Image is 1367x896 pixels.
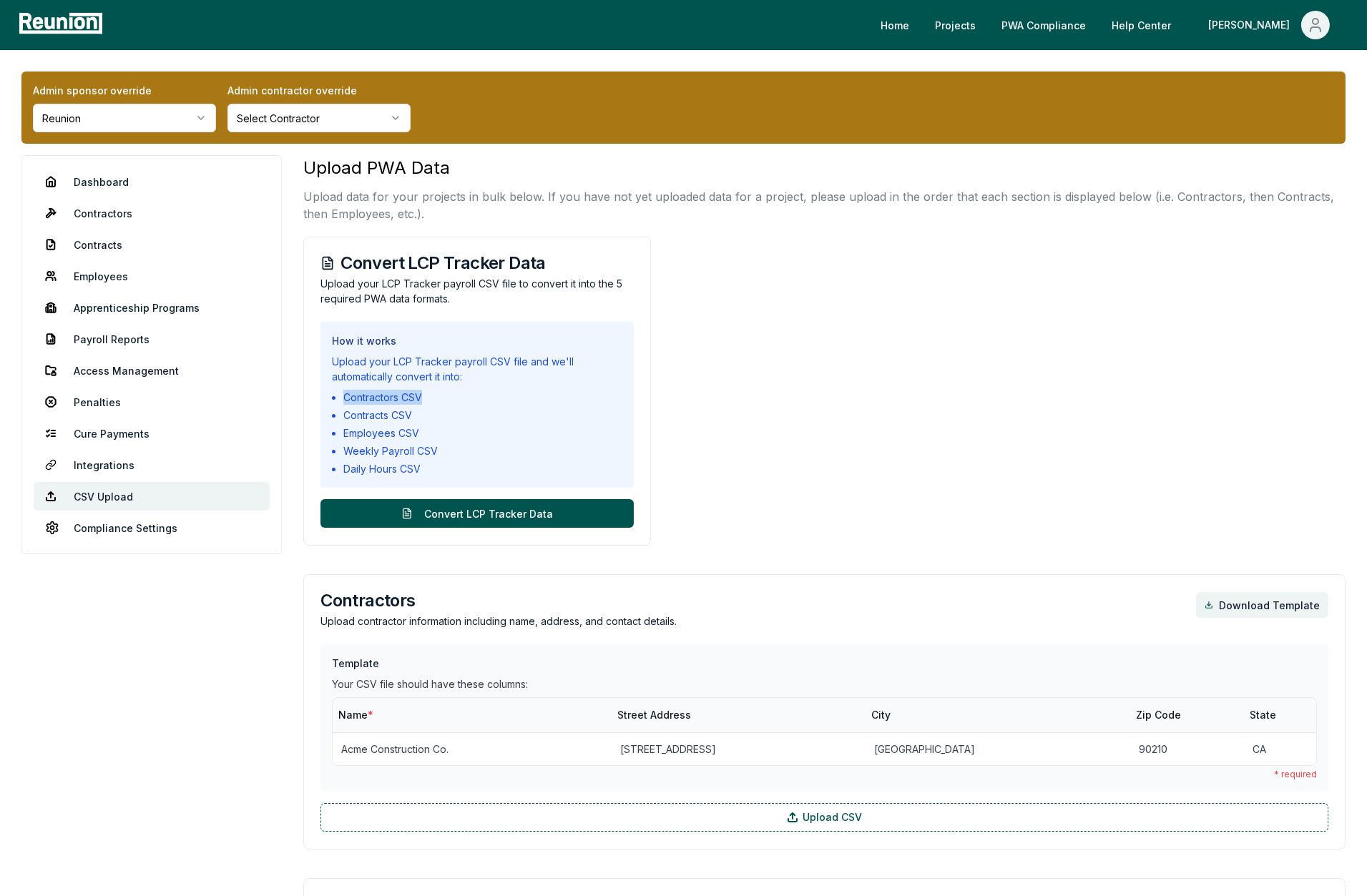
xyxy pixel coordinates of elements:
[333,732,612,765] td: Acme Construction Co.
[617,709,691,721] span: Street Address
[343,443,622,458] li: Weekly Payroll CSV
[34,230,270,259] a: Contracts
[1244,732,1316,765] td: CA
[320,276,634,306] p: Upload your LCP Tracker payroll CSV file to convert it into the 5 required PWA data formats.
[34,199,270,227] a: Contractors
[871,709,891,721] span: City
[33,83,216,98] label: Admin sponsor override
[34,262,270,290] a: Employees
[612,732,865,765] td: [STREET_ADDRESS]
[332,354,622,384] div: Upload your LCP Tracker payroll CSV file and we'll automatically convert it into:
[34,513,270,542] a: Compliance Settings
[343,461,622,476] li: Daily Hours CSV
[1130,732,1244,765] td: 90210
[332,676,1317,691] div: Your CSV file should have these columns:
[343,425,622,440] li: Employees CSV
[34,167,270,196] a: Dashboard
[923,11,987,39] a: Projects
[1208,11,1295,39] div: [PERSON_NAME]
[338,709,373,721] span: Name
[34,325,270,353] a: Payroll Reports
[332,333,622,348] h3: How it works
[34,293,270,322] a: Apprenticeship Programs
[320,803,1328,832] label: Upload CSV
[34,419,270,448] a: Cure Payments
[320,592,677,609] h3: Contractors
[34,388,270,416] a: Penalties
[34,482,270,511] a: CSV Upload
[34,356,270,385] a: Access Management
[990,11,1097,39] a: PWA Compliance
[866,732,1130,765] td: [GEOGRAPHIC_DATA]
[320,614,677,629] p: Upload contractor information including name, address, and contact details.
[320,255,634,272] h3: Convert LCP Tracker Data
[1100,11,1182,39] a: Help Center
[869,11,921,39] a: Home
[320,499,634,528] button: Convert LCP Tracker Data
[227,83,411,98] label: Admin contractor override
[332,656,1317,671] h3: Template
[343,408,622,423] li: Contracts CSV
[343,390,622,405] li: Contractors CSV
[1136,709,1181,721] span: Zip Code
[869,11,1353,39] nav: Main
[303,188,1346,222] p: Upload data for your projects in bulk below. If you have not yet uploaded data for a project, ple...
[332,769,1317,780] div: * required
[1197,11,1341,39] button: [PERSON_NAME]
[1196,592,1328,618] a: Download Template
[34,451,270,479] a: Integrations
[303,155,1346,181] h3: Upload PWA Data
[1250,709,1276,721] span: State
